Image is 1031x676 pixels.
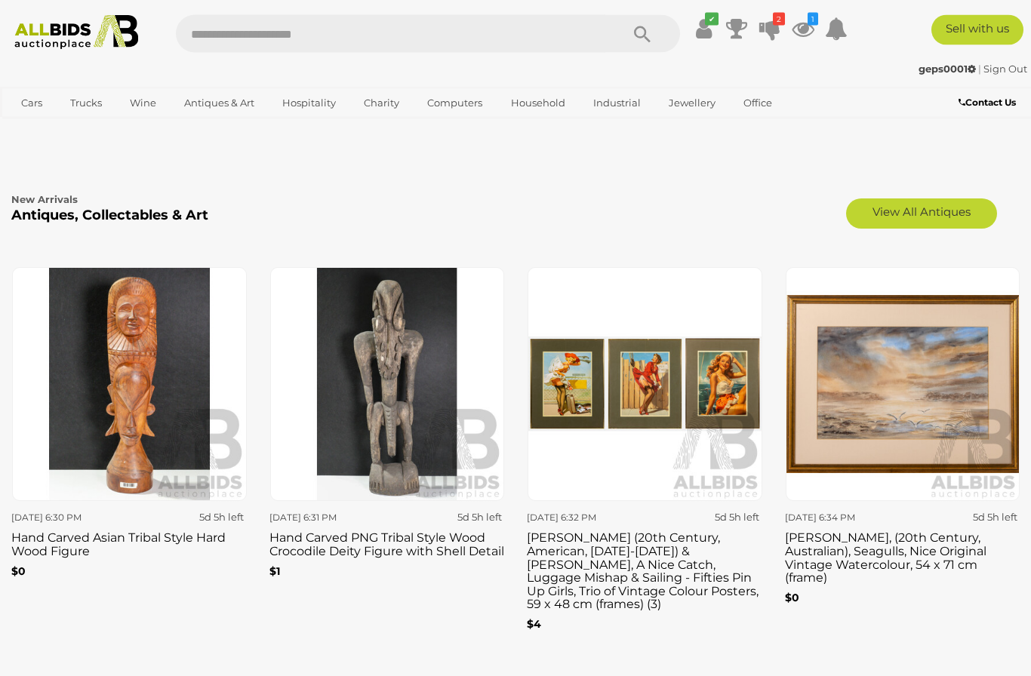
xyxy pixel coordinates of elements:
[120,91,166,115] a: Wine
[527,267,762,650] a: [DATE] 6:32 PM 5d 5h left [PERSON_NAME] (20th Century, American, [DATE]-[DATE]) & [PERSON_NAME], ...
[528,268,762,502] img: Gil Elvgren (20th Century, American, 1914-1980) & Artist Unknown, A Nice Catch, Luggage Mishap & ...
[527,528,762,612] h3: [PERSON_NAME] (20th Century, American, [DATE]-[DATE]) & [PERSON_NAME], A Nice Catch, Luggage Mish...
[11,510,125,527] div: [DATE] 6:30 PM
[11,91,52,115] a: Cars
[457,512,502,524] strong: 5d 5h left
[808,13,818,26] i: 1
[12,268,247,502] img: Hand Carved Asian Tribal Style Hard Wood Figure
[659,91,725,115] a: Jewellery
[11,565,26,579] b: $0
[734,91,782,115] a: Office
[785,591,799,605] b: $0
[417,91,492,115] a: Computers
[705,13,719,26] i: ✔
[715,512,759,524] strong: 5d 5h left
[583,91,651,115] a: Industrial
[919,63,976,75] strong: geps0001
[605,15,680,53] button: Search
[919,63,978,75] a: geps0001
[931,15,1023,45] a: Sell with us
[11,115,62,140] a: Sports
[11,194,78,206] b: New Arrivals
[11,207,208,224] b: Antiques, Collectables & Art
[792,15,814,42] a: 1
[773,13,785,26] i: 2
[11,267,247,650] a: [DATE] 6:30 PM 5d 5h left Hand Carved Asian Tribal Style Hard Wood Figure $0
[973,512,1017,524] strong: 5d 5h left
[270,268,505,502] img: Hand Carved PNG Tribal Style Wood Crocodile Deity Figure with Shell Detail
[785,528,1020,585] h3: [PERSON_NAME], (20th Century, Australian), Seagulls, Nice Original Vintage Watercolour, 54 x 71 c...
[60,91,112,115] a: Trucks
[786,268,1020,502] img: Clif Buchanan, (20th Century, Australian), Seagulls, Nice Original Vintage Watercolour, 54 x 71 c...
[501,91,575,115] a: Household
[11,528,247,558] h3: Hand Carved Asian Tribal Style Hard Wood Figure
[272,91,346,115] a: Hospitality
[846,199,997,229] a: View All Antiques
[269,267,505,650] a: [DATE] 6:31 PM 5d 5h left Hand Carved PNG Tribal Style Wood Crocodile Deity Figure with Shell Det...
[759,15,781,42] a: 2
[692,15,715,42] a: ✔
[269,528,505,558] h3: Hand Carved PNG Tribal Style Wood Crocodile Deity Figure with Shell Detail
[199,512,244,524] strong: 5d 5h left
[269,565,280,579] b: $1
[959,97,1016,108] b: Contact Us
[527,618,541,631] b: $4
[785,267,1020,650] a: [DATE] 6:34 PM 5d 5h left [PERSON_NAME], (20th Century, Australian), Seagulls, Nice Original Vint...
[959,94,1020,111] a: Contact Us
[174,91,264,115] a: Antiques & Art
[785,510,898,527] div: [DATE] 6:34 PM
[8,15,145,50] img: Allbids.com.au
[983,63,1027,75] a: Sign Out
[70,115,197,140] a: [GEOGRAPHIC_DATA]
[978,63,981,75] span: |
[527,510,640,527] div: [DATE] 6:32 PM
[269,510,383,527] div: [DATE] 6:31 PM
[354,91,409,115] a: Charity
